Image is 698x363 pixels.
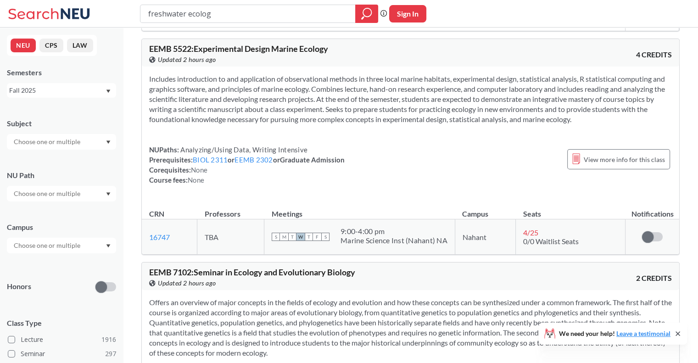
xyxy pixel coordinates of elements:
span: EEMB 5522 : Experimental Design Marine Ecology [149,44,328,54]
span: Class Type [7,318,116,328]
span: T [305,233,313,241]
th: Meetings [264,200,455,219]
svg: magnifying glass [361,7,372,20]
div: Dropdown arrow [7,186,116,201]
span: We need your help! [559,330,670,337]
button: LAW [67,39,93,52]
span: 4 / 25 [523,228,538,237]
div: Marine Science Inst (Nahant) NA [341,236,447,245]
span: 4 CREDITS [636,50,672,60]
span: S [272,233,280,241]
a: Leave a testimonial [616,329,670,337]
p: Honors [7,281,31,292]
td: Nahant [455,219,515,255]
div: Fall 2025Dropdown arrow [7,83,116,98]
span: F [313,233,321,241]
span: T [288,233,296,241]
span: 1916 [101,335,116,345]
div: Subject [7,118,116,128]
th: Seats [515,200,625,219]
input: Choose one or multiple [9,188,86,199]
section: Offers an overview of major concepts in the fields of ecology and evolution and how these concept... [149,297,672,358]
a: 16747 [149,233,170,241]
button: CPS [39,39,63,52]
span: 297 [105,349,116,359]
span: Analyzing/Using Data, Writing Intensive [179,145,307,154]
div: NU Path [7,170,116,180]
input: Choose one or multiple [9,240,86,251]
th: Professors [197,200,264,219]
div: Campus [7,222,116,232]
td: TBA [197,219,264,255]
th: Campus [455,200,515,219]
button: Sign In [389,5,426,22]
span: Updated 2 hours ago [158,278,216,288]
div: 9:00 - 4:00 pm [341,227,447,236]
span: 2 CREDITS [636,273,672,283]
span: M [280,233,288,241]
section: Includes introduction to and application of observational methods in three local marine habitats,... [149,74,672,124]
span: None [191,166,207,174]
div: magnifying glass [355,5,378,23]
div: Semesters [7,67,116,78]
a: BIOL 2311 [193,156,228,164]
svg: Dropdown arrow [106,140,111,144]
input: Class, professor, course number, "phrase" [147,6,349,22]
div: Dropdown arrow [7,134,116,150]
button: NEU [11,39,36,52]
span: Updated 2 hours ago [158,55,216,65]
span: 0/0 Waitlist Seats [523,237,579,246]
label: Seminar [8,348,116,360]
a: EEMB 2302 [235,156,273,164]
svg: Dropdown arrow [106,89,111,93]
span: None [188,176,204,184]
svg: Dropdown arrow [106,192,111,196]
span: S [321,233,329,241]
div: Fall 2025 [9,85,105,95]
label: Lecture [8,334,116,346]
span: W [296,233,305,241]
span: EEMB 7102 : Seminar in Ecology and Evolutionary Biology [149,267,355,277]
div: Dropdown arrow [7,238,116,253]
th: Notifications [625,200,679,219]
div: CRN [149,209,164,219]
svg: Dropdown arrow [106,244,111,248]
div: NUPaths: Prerequisites: or or Graduate Admission Corequisites: Course fees: [149,145,345,185]
span: View more info for this class [584,154,665,165]
input: Choose one or multiple [9,136,86,147]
